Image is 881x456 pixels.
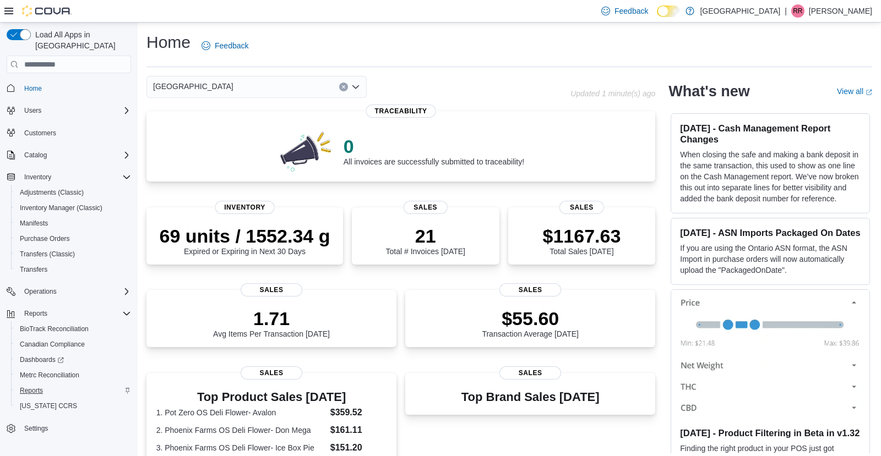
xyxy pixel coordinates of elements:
[15,232,131,245] span: Purchase Orders
[482,307,579,338] div: Transaction Average [DATE]
[680,427,861,438] h3: [DATE] - Product Filtering in Beta in v1.32
[2,125,135,141] button: Customers
[11,200,135,216] button: Inventory Manager (Classic)
[15,384,131,397] span: Reports
[680,123,861,145] h3: [DATE] - Cash Management Report Changes
[2,306,135,321] button: Reports
[20,285,61,298] button: Operations
[20,371,79,380] span: Metrc Reconciliation
[241,283,302,296] span: Sales
[156,425,326,436] dt: 2. Phoenix Farms OS Deli Flower- Don Mega
[809,4,872,18] p: [PERSON_NAME]
[330,424,387,437] dd: $161.11
[793,4,802,18] span: RR
[159,225,330,256] div: Expired or Expiring in Next 30 Days
[20,422,52,435] a: Settings
[159,225,330,247] p: 69 units / 1552.34 g
[153,80,233,93] span: [GEOGRAPHIC_DATA]
[791,4,804,18] div: Ruben Romero
[11,367,135,383] button: Metrc Reconciliation
[15,248,131,261] span: Transfers (Classic)
[20,171,56,184] button: Inventory
[657,6,680,17] input: Dark Mode
[15,201,107,215] a: Inventory Manager (Classic)
[700,4,780,18] p: [GEOGRAPHIC_DATA]
[156,407,326,418] dt: 1. Pot Zero OS Deli Flower- Avalon
[614,6,648,17] span: Feedback
[215,40,248,51] span: Feedback
[461,391,600,404] h3: Top Brand Sales [DATE]
[15,263,131,276] span: Transfers
[404,201,448,214] span: Sales
[278,129,335,173] img: 0
[2,284,135,299] button: Operations
[24,287,57,296] span: Operations
[15,322,131,336] span: BioTrack Reconciliation
[20,81,131,95] span: Home
[241,366,302,380] span: Sales
[20,104,131,117] span: Users
[680,227,861,238] h3: [DATE] - ASN Imports Packaged On Dates
[15,353,68,366] a: Dashboards
[20,149,51,162] button: Catalog
[680,149,861,204] p: When closing the safe and making a bank deposit in the same transaction, this used to show as one...
[330,441,387,454] dd: $151.20
[20,82,46,95] a: Home
[24,173,51,182] span: Inventory
[156,391,387,404] h3: Top Product Sales [DATE]
[20,219,48,228] span: Manifests
[215,201,274,214] span: Inventory
[15,399,81,413] a: [US_STATE] CCRS
[15,338,89,351] a: Canadian Compliance
[24,424,48,433] span: Settings
[20,149,131,162] span: Catalog
[837,87,872,96] a: View allExternal link
[20,402,77,410] span: [US_STATE] CCRS
[570,89,655,98] p: Updated 1 minute(s) ago
[15,217,131,230] span: Manifests
[11,185,135,200] button: Adjustments (Classic)
[2,103,135,118] button: Users
[22,6,72,17] img: Cova
[11,321,135,337] button: BioTrack Reconciliation
[156,442,326,453] dt: 3. Phoenix Farms OS Deli Flower- Ice Box Pie
[351,83,360,91] button: Open list of options
[15,263,52,276] a: Transfers
[543,225,621,247] p: $1167.63
[11,398,135,414] button: [US_STATE] CCRS
[31,29,131,51] span: Load All Apps in [GEOGRAPHIC_DATA]
[15,201,131,215] span: Inventory Manager (Classic)
[213,307,330,338] div: Avg Items Per Transaction [DATE]
[15,186,88,199] a: Adjustments (Classic)
[20,307,131,320] span: Reports
[20,234,70,243] span: Purchase Orders
[20,188,84,197] span: Adjustments (Classic)
[20,127,61,140] a: Customers
[24,309,47,318] span: Reports
[2,169,135,185] button: Inventory
[20,126,131,140] span: Customers
[499,366,561,380] span: Sales
[24,106,41,115] span: Users
[386,225,465,256] div: Total # Invoices [DATE]
[20,355,64,364] span: Dashboards
[15,232,74,245] a: Purchase Orders
[20,340,85,349] span: Canadian Compliance
[543,225,621,256] div: Total Sales [DATE]
[2,420,135,436] button: Settings
[20,325,89,333] span: BioTrack Reconciliation
[20,171,131,184] span: Inventory
[15,322,93,336] a: BioTrack Reconciliation
[15,186,131,199] span: Adjustments (Classic)
[146,31,191,53] h1: Home
[344,135,524,166] div: All invoices are successfully submitted to traceability!
[482,307,579,329] p: $55.60
[15,353,131,366] span: Dashboards
[20,250,75,259] span: Transfers (Classic)
[668,83,749,100] h2: What's new
[11,246,135,262] button: Transfers (Classic)
[15,399,131,413] span: Washington CCRS
[680,243,861,276] p: If you are using the Ontario ASN format, the ASN Import in purchase orders will now automatically...
[339,83,348,91] button: Clear input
